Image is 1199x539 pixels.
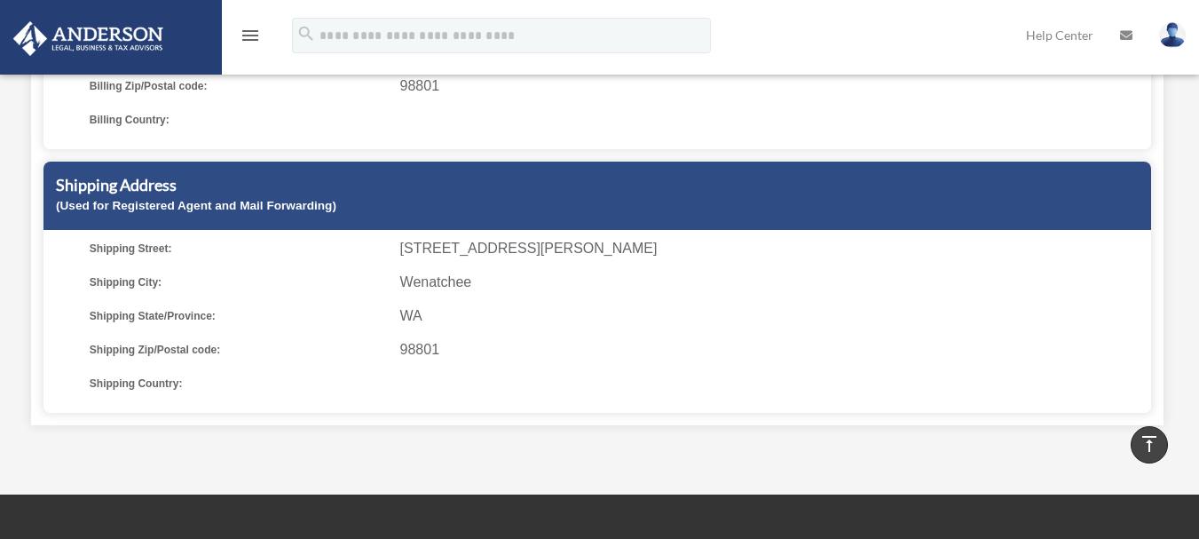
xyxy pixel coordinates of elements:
[90,236,388,261] span: Shipping Street:
[90,337,388,362] span: Shipping Zip/Postal code:
[90,270,388,295] span: Shipping City:
[90,371,388,396] span: Shipping Country:
[400,337,1145,362] span: 98801
[90,107,388,132] span: Billing Country:
[56,199,336,212] small: (Used for Registered Agent and Mail Forwarding)
[1131,426,1168,464] a: vertical_align_top
[240,31,261,46] a: menu
[90,304,388,329] span: Shipping State/Province:
[90,74,388,99] span: Billing Zip/Postal code:
[8,21,169,56] img: Anderson Advisors Platinum Portal
[400,304,1145,329] span: WA
[400,270,1145,295] span: Wenatchee
[1159,22,1186,48] img: User Pic
[1139,433,1160,455] i: vertical_align_top
[296,24,316,44] i: search
[240,25,261,46] i: menu
[400,236,1145,261] span: [STREET_ADDRESS][PERSON_NAME]
[56,174,1139,196] h5: Shipping Address
[400,74,1145,99] span: 98801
